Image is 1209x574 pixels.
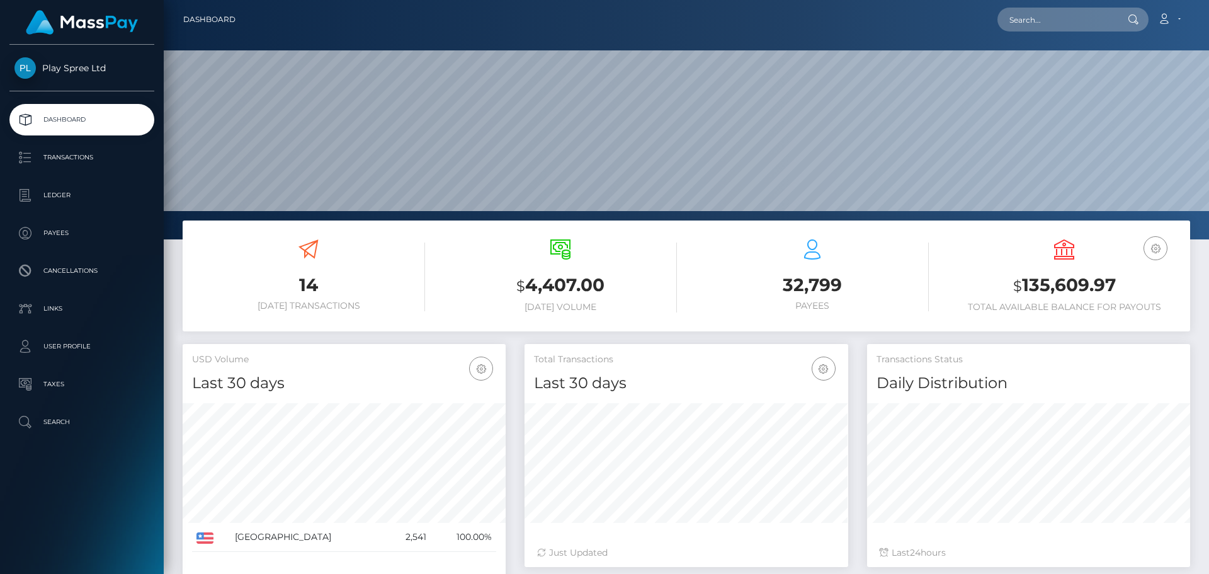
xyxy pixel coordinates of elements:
[9,142,154,173] a: Transactions
[14,261,149,280] p: Cancellations
[192,372,496,394] h4: Last 30 days
[9,62,154,74] span: Play Spree Ltd
[880,546,1178,560] div: Last hours
[910,547,921,558] span: 24
[14,413,149,432] p: Search
[14,110,149,129] p: Dashboard
[14,224,149,243] p: Payees
[14,299,149,318] p: Links
[444,273,677,299] h3: 4,407.00
[14,186,149,205] p: Ledger
[9,331,154,362] a: User Profile
[9,293,154,324] a: Links
[997,8,1116,32] input: Search...
[192,273,425,297] h3: 14
[516,277,525,295] small: $
[431,523,496,552] td: 100.00%
[14,337,149,356] p: User Profile
[948,302,1181,313] h6: Total Available Balance for Payouts
[948,273,1181,299] h3: 135,609.97
[1013,277,1022,295] small: $
[696,301,929,311] h6: Payees
[196,532,213,544] img: US.png
[14,148,149,167] p: Transactions
[9,369,154,400] a: Taxes
[9,104,154,135] a: Dashboard
[183,6,236,33] a: Dashboard
[444,302,677,313] h6: [DATE] Volume
[230,523,387,552] td: [GEOGRAPHIC_DATA]
[877,353,1181,366] h5: Transactions Status
[877,372,1181,394] h4: Daily Distribution
[14,57,36,79] img: Play Spree Ltd
[9,255,154,287] a: Cancellations
[192,301,425,311] h6: [DATE] Transactions
[534,372,838,394] h4: Last 30 days
[26,10,138,35] img: MassPay Logo
[387,523,431,552] td: 2,541
[192,353,496,366] h5: USD Volume
[9,180,154,211] a: Ledger
[9,217,154,249] a: Payees
[9,406,154,438] a: Search
[14,375,149,394] p: Taxes
[534,353,838,366] h5: Total Transactions
[696,273,929,297] h3: 32,799
[537,546,835,560] div: Just Updated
